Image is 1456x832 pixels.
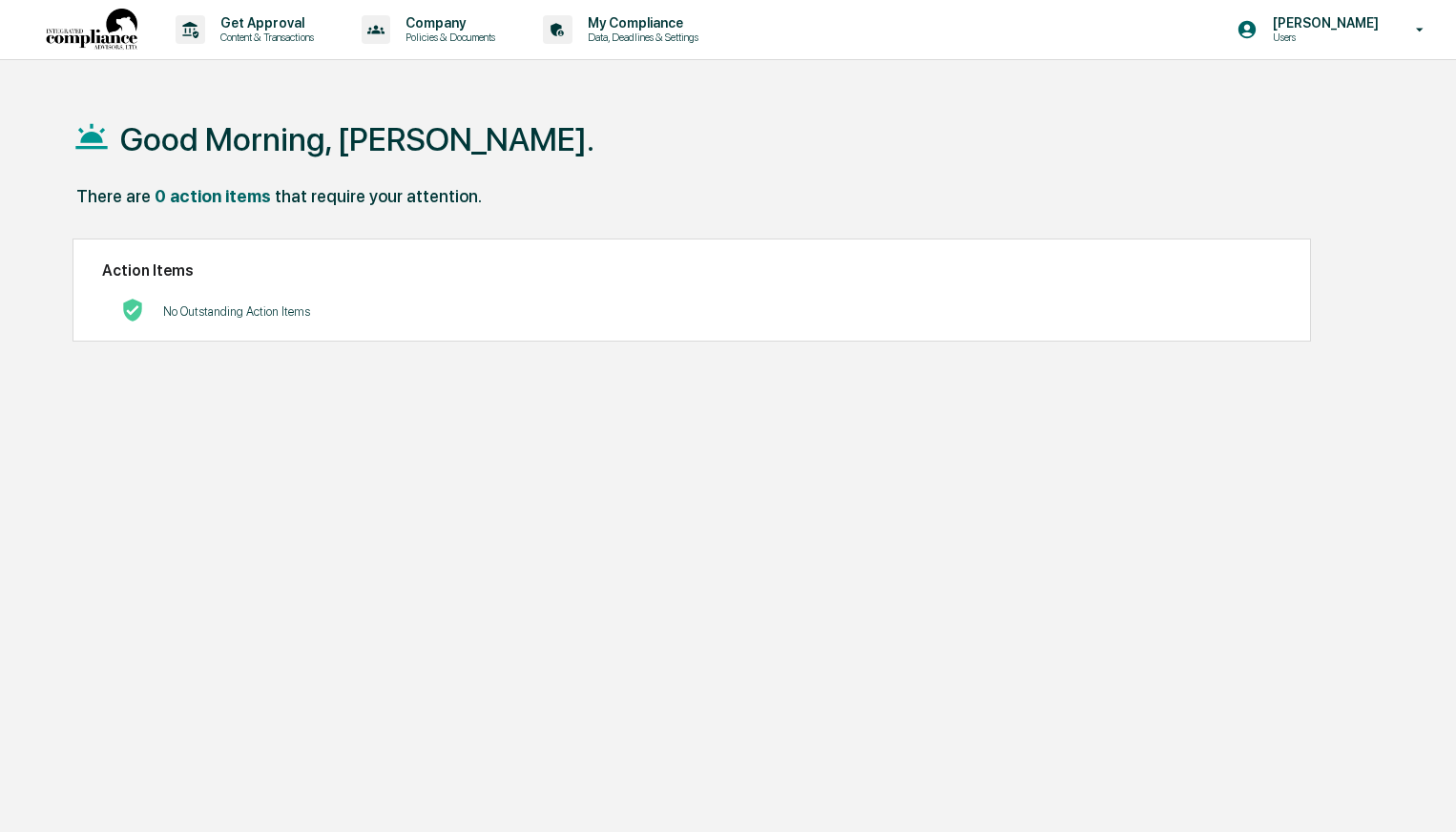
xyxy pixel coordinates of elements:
[572,15,708,31] p: My Compliance
[1258,15,1388,31] p: [PERSON_NAME]
[76,186,151,206] div: There are
[121,299,144,322] img: No Actions logo
[572,31,708,44] p: Data, Deadlines & Settings
[102,261,1281,280] h2: Action Items
[390,15,505,31] p: Company
[205,15,323,31] p: Get Approval
[275,186,482,206] div: that require your attention.
[120,120,594,158] h1: Good Morning, [PERSON_NAME].
[1258,31,1388,44] p: Users
[163,304,310,319] p: No Outstanding Action Items
[155,186,271,206] div: 0 action items
[390,31,505,44] p: Policies & Documents
[46,9,137,52] img: logo
[205,31,323,44] p: Content & Transactions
